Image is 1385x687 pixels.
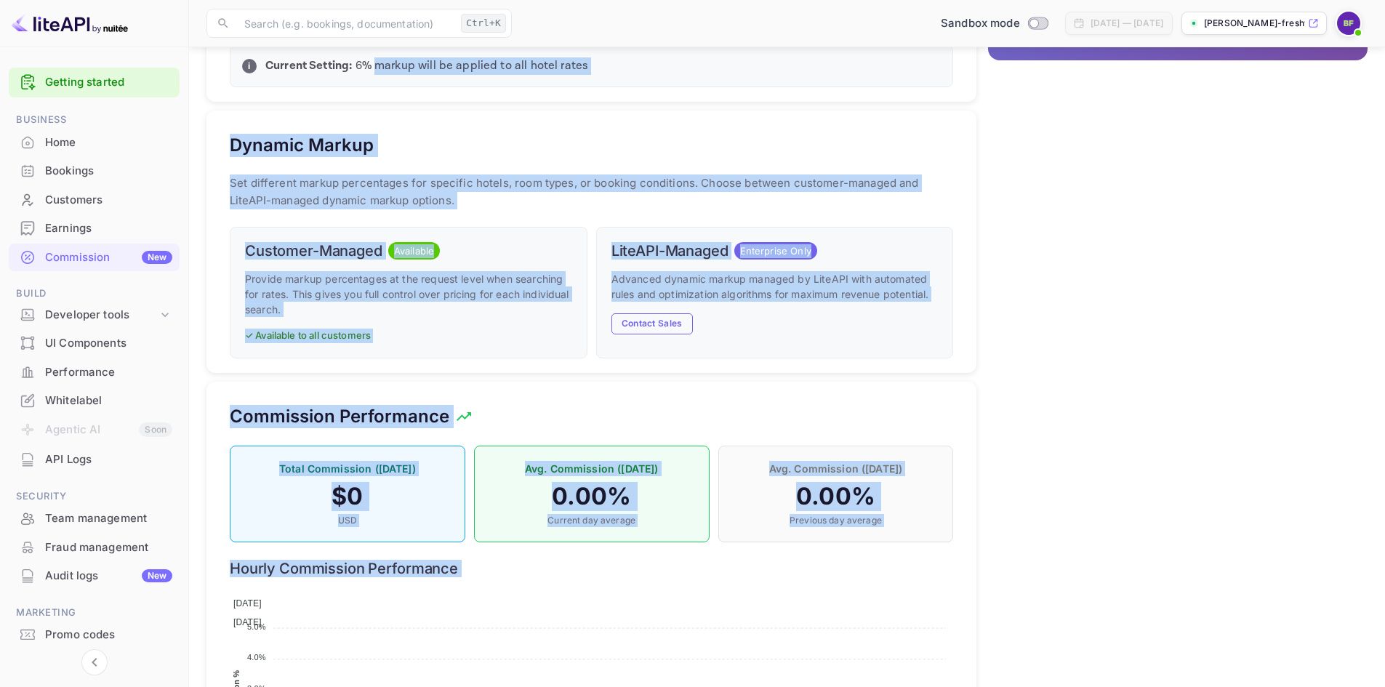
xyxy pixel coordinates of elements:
[9,329,180,356] a: UI Components
[45,220,172,237] div: Earnings
[9,505,180,531] a: Team management
[245,482,450,511] h4: $ 0
[247,622,266,630] tspan: 5.0%
[236,9,455,38] input: Search (e.g. bookings, documentation)
[9,129,180,157] div: Home
[9,505,180,533] div: Team management
[489,461,694,476] p: Avg. Commission ([DATE])
[9,129,180,156] a: Home
[247,653,266,662] tspan: 4.0%
[45,510,172,527] div: Team management
[611,313,693,334] button: Contact Sales
[9,157,180,185] div: Bookings
[45,163,172,180] div: Bookings
[245,329,572,343] p: ✓ Available to all customers
[1091,17,1163,30] div: [DATE] — [DATE]
[734,482,939,511] h4: 0.00 %
[45,74,172,91] a: Getting started
[9,286,180,302] span: Build
[45,393,172,409] div: Whitelabel
[9,244,180,270] a: CommissionNew
[9,387,180,415] div: Whitelabel
[1337,12,1360,35] img: Bruce Freshwater
[611,271,939,302] p: Advanced dynamic markup managed by LiteAPI with automated rules and optimization algorithms for m...
[45,451,172,468] div: API Logs
[1204,17,1305,30] p: [PERSON_NAME]-freshwater-ttbzt...
[265,58,352,73] strong: Current Setting:
[9,562,180,590] div: Audit logsNew
[9,621,180,649] div: Promo codes
[9,302,180,328] div: Developer tools
[9,621,180,648] a: Promo codes
[9,387,180,414] a: Whitelabel
[461,14,506,33] div: Ctrl+K
[611,242,728,260] h6: LiteAPI-Managed
[230,560,953,577] h6: Hourly Commission Performance
[45,568,172,584] div: Audit logs
[45,249,172,266] div: Commission
[265,57,941,75] p: 6 % markup will be applied to all hotel rates
[142,251,172,264] div: New
[45,335,172,352] div: UI Components
[9,112,180,128] span: Business
[245,271,572,317] p: Provide markup percentages at the request level when searching for rates. This gives you full con...
[45,307,158,324] div: Developer tools
[45,539,172,556] div: Fraud management
[45,364,172,381] div: Performance
[9,358,180,385] a: Performance
[9,214,180,241] a: Earnings
[489,514,694,527] p: Current day average
[9,562,180,589] a: Audit logsNew
[9,329,180,358] div: UI Components
[245,242,382,260] h6: Customer-Managed
[45,134,172,151] div: Home
[941,15,1020,32] span: Sandbox mode
[9,214,180,243] div: Earnings
[489,482,694,511] h4: 0.00 %
[233,598,262,608] span: [DATE]
[9,186,180,214] div: Customers
[12,12,128,35] img: LiteAPI logo
[245,514,450,527] p: USD
[9,446,180,473] a: API Logs
[9,446,180,474] div: API Logs
[230,134,374,157] h5: Dynamic Markup
[45,192,172,209] div: Customers
[9,244,180,272] div: CommissionNew
[9,68,180,97] div: Getting started
[734,514,939,527] p: Previous day average
[9,605,180,621] span: Marketing
[233,617,262,627] span: [DATE]
[230,174,953,209] p: Set different markup percentages for specific hotels, room types, or booking conditions. Choose b...
[9,534,180,562] div: Fraud management
[9,186,180,213] a: Customers
[734,461,939,476] p: Avg. Commission ([DATE])
[245,461,450,476] p: Total Commission ([DATE])
[9,489,180,505] span: Security
[734,244,817,259] span: Enterprise Only
[45,627,172,643] div: Promo codes
[9,358,180,387] div: Performance
[388,244,440,259] span: Available
[230,405,449,428] h5: Commission Performance
[9,157,180,184] a: Bookings
[935,15,1053,32] div: Switch to Production mode
[81,649,108,675] button: Collapse navigation
[248,60,250,73] p: i
[142,569,172,582] div: New
[9,534,180,561] a: Fraud management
